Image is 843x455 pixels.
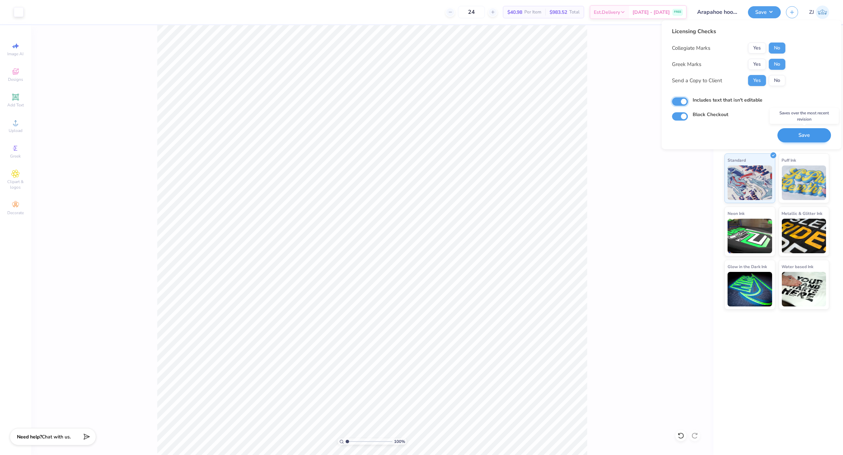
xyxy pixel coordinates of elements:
span: $983.52 [550,9,567,16]
img: Standard [728,165,772,200]
button: Save [748,6,781,18]
span: 100 % [394,438,405,445]
label: Block Checkout [693,111,728,118]
img: Metallic & Glitter Ink [782,219,826,253]
strong: Need help? [17,434,42,440]
div: Send a Copy to Client [672,77,722,85]
div: Greek Marks [672,60,701,68]
button: Yes [748,75,766,86]
span: Chat with us. [42,434,71,440]
span: Standard [728,157,746,164]
div: Collegiate Marks [672,44,710,52]
img: Puff Ink [782,165,826,200]
button: Yes [748,59,766,70]
span: FREE [674,10,681,15]
span: Est. Delivery [594,9,620,16]
img: Zhor Junavee Antocan [816,6,829,19]
span: ZJ [809,8,814,16]
button: No [769,59,785,70]
img: Glow in the Dark Ink [728,272,772,306]
input: – – [458,6,485,18]
span: [DATE] - [DATE] [633,9,670,16]
button: Save [777,128,831,142]
div: Saves over the most recent revision [770,108,839,124]
img: Water based Ink [782,272,826,306]
span: Total [569,9,580,16]
span: Image AI [8,51,24,57]
button: No [769,42,785,54]
button: Yes [748,42,766,54]
button: No [769,75,785,86]
span: Greek [10,153,21,159]
span: Glow in the Dark Ink [728,263,767,270]
div: Licensing Checks [672,27,785,36]
span: $40.98 [507,9,522,16]
span: Add Text [7,102,24,108]
span: Decorate [7,210,24,216]
span: Per Item [524,9,541,16]
span: Clipart & logos [3,179,28,190]
span: Water based Ink [782,263,814,270]
span: Upload [9,128,22,133]
span: Puff Ink [782,157,796,164]
input: Untitled Design [692,5,743,19]
a: ZJ [809,6,829,19]
label: Includes text that isn't editable [693,96,762,104]
img: Neon Ink [728,219,772,253]
span: Metallic & Glitter Ink [782,210,823,217]
span: Designs [8,77,23,82]
span: Neon Ink [728,210,744,217]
